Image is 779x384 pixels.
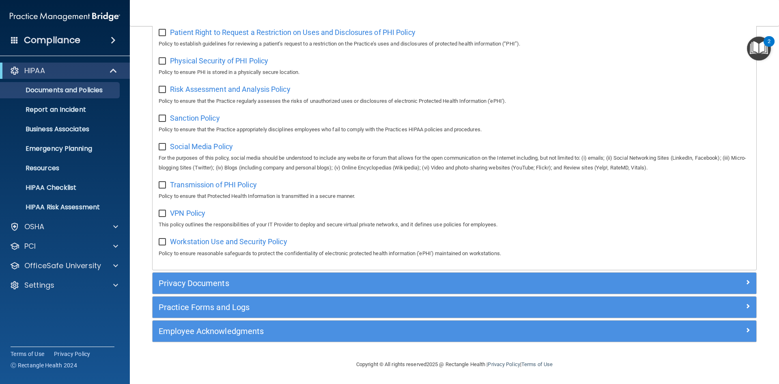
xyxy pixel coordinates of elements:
p: HIPAA [24,66,45,76]
p: HIPAA Risk Assessment [5,203,116,211]
p: PCI [24,241,36,251]
span: Physical Security of PHI Policy [170,56,268,65]
p: This policy outlines the responsibilities of your IT Provider to deploy and secure virtual privat... [159,220,750,230]
a: Practice Forms and Logs [159,301,750,314]
p: OfficeSafe University [24,261,101,271]
p: Business Associates [5,125,116,133]
h4: Compliance [24,35,80,46]
a: Privacy Documents [159,277,750,290]
h5: Privacy Documents [159,279,599,288]
span: Ⓒ Rectangle Health 2024 [11,361,77,369]
p: Policy to ensure that the Practice appropriately disciplines employees who fail to comply with th... [159,125,750,135]
p: HIPAA Checklist [5,184,116,192]
p: Policy to establish guidelines for reviewing a patient’s request to a restriction on the Practice... [159,39,750,49]
h5: Practice Forms and Logs [159,303,599,312]
p: Policy to ensure that the Practice regularly assesses the risks of unauthorized uses or disclosur... [159,96,750,106]
img: PMB logo [10,9,120,25]
a: Privacy Policy [54,350,90,358]
a: Terms of Use [11,350,44,358]
span: Patient Right to Request a Restriction on Uses and Disclosures of PHI Policy [170,28,415,37]
p: Documents and Policies [5,86,116,94]
p: Settings [24,280,54,290]
p: OSHA [24,222,45,232]
h5: Employee Acknowledgments [159,327,599,336]
span: VPN Policy [170,209,205,217]
p: Report an Incident [5,106,116,114]
span: Workstation Use and Security Policy [170,237,287,246]
button: Open Resource Center, 2 new notifications [747,37,771,61]
span: Transmission of PHI Policy [170,180,257,189]
span: Sanction Policy [170,114,220,122]
a: Settings [10,280,118,290]
a: Employee Acknowledgments [159,325,750,338]
div: Copyright © All rights reserved 2025 @ Rectangle Health | | [306,351,603,377]
div: 2 [768,41,770,52]
p: Resources [5,164,116,172]
a: Terms of Use [521,361,553,367]
p: Emergency Planning [5,145,116,153]
p: Policy to ensure PHI is stored in a physically secure location. [159,67,750,77]
span: Risk Assessment and Analysis Policy [170,85,291,93]
a: PCI [10,241,118,251]
p: Policy to ensure reasonable safeguards to protect the confidentiality of electronic protected hea... [159,249,750,258]
a: Privacy Policy [488,361,520,367]
iframe: Drift Widget Chat Controller [738,328,769,359]
span: Social Media Policy [170,142,233,151]
a: HIPAA [10,66,118,76]
a: OSHA [10,222,118,232]
p: For the purposes of this policy, social media should be understood to include any website or foru... [159,153,750,173]
p: Policy to ensure that Protected Health Information is transmitted in a secure manner. [159,191,750,201]
a: OfficeSafe University [10,261,118,271]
